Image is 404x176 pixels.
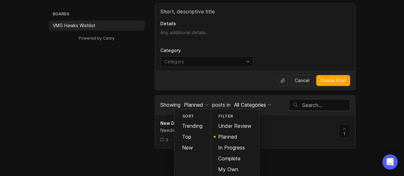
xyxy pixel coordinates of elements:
div: Sort [174,112,210,120]
button: posts in [233,101,273,109]
div: Under Review [210,120,259,131]
p: Details [160,20,350,27]
span: New Dashboard Design [160,120,213,126]
span: Create Post [320,77,346,84]
div: Planned [210,131,259,142]
h3: Boards [51,10,145,19]
div: toggle menu [160,56,253,67]
div: In Progress [210,142,259,153]
button: Showing [183,101,210,109]
a: New Dashboard DesignNeeded more intuitive dashboard2·planned [160,120,339,143]
div: Planned [184,101,203,108]
p: Category [160,47,253,54]
input: Title [160,8,350,15]
a: Powered by Canny [78,34,116,42]
a: VMG Hawks Wishlist [49,20,145,31]
button: Cancel [291,75,314,86]
button: 1 [339,124,350,138]
div: Open Intercom Messenger [382,154,398,170]
div: Filter [210,112,259,120]
div: Trending [174,120,210,131]
span: posts in [212,102,231,108]
input: Search… [302,102,350,109]
span: Cancel [295,77,309,84]
div: New [174,142,210,153]
button: Create Post [316,75,350,86]
span: 2 [166,137,168,142]
div: My Own [210,164,259,175]
span: 1 [343,131,345,136]
textarea: Details [160,29,350,42]
input: Category [164,58,242,65]
div: All Categories [234,101,266,108]
div: Needed more intuitive dashboard [160,127,333,134]
div: · [171,137,172,142]
div: Top [174,131,210,142]
p: VMG Hawks Wishlist [53,22,95,29]
span: Showing [160,102,180,108]
svg: toggle icon [243,59,253,64]
div: Complete [210,153,259,164]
